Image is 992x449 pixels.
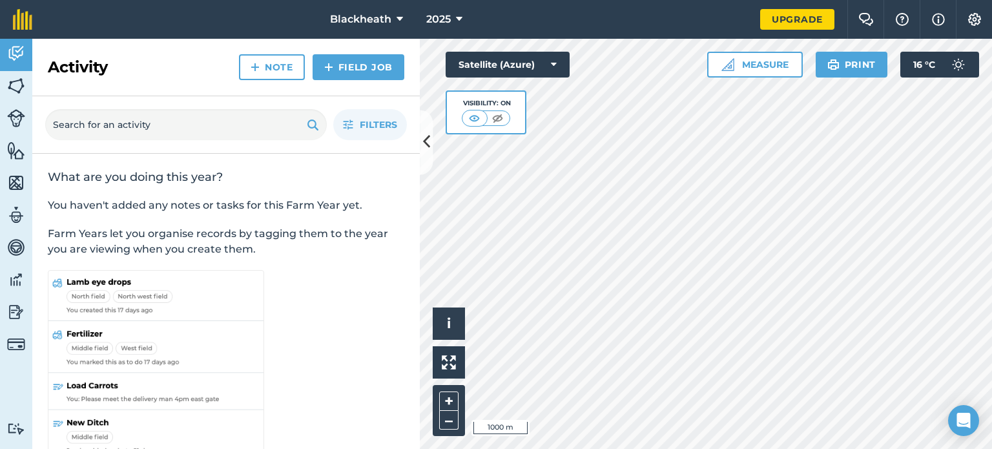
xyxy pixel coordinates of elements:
span: 16 ° C [913,52,935,78]
img: svg+xml;base64,PD94bWwgdmVyc2lvbj0iMS4wIiBlbmNvZGluZz0idXRmLTgiPz4KPCEtLSBHZW5lcmF0b3I6IEFkb2JlIE... [945,52,971,78]
span: Blackheath [330,12,391,27]
h2: What are you doing this year? [48,169,404,185]
button: i [433,308,465,340]
img: A question mark icon [894,13,910,26]
input: Search for an activity [45,109,327,140]
img: Ruler icon [721,58,734,71]
img: svg+xml;base64,PD94bWwgdmVyc2lvbj0iMS4wIiBlbmNvZGluZz0idXRmLTgiPz4KPCEtLSBHZW5lcmF0b3I6IEFkb2JlIE... [7,238,25,257]
div: Visibility: On [462,98,511,109]
img: svg+xml;base64,PD94bWwgdmVyc2lvbj0iMS4wIiBlbmNvZGluZz0idXRmLTgiPz4KPCEtLSBHZW5lcmF0b3I6IEFkb2JlIE... [7,423,25,435]
img: svg+xml;base64,PHN2ZyB4bWxucz0iaHR0cDovL3d3dy53My5vcmcvMjAwMC9zdmciIHdpZHRoPSI1NiIgaGVpZ2h0PSI2MC... [7,141,25,160]
img: svg+xml;base64,PD94bWwgdmVyc2lvbj0iMS4wIiBlbmNvZGluZz0idXRmLTgiPz4KPCEtLSBHZW5lcmF0b3I6IEFkb2JlIE... [7,270,25,289]
img: svg+xml;base64,PHN2ZyB4bWxucz0iaHR0cDovL3d3dy53My5vcmcvMjAwMC9zdmciIHdpZHRoPSIxOSIgaGVpZ2h0PSIyNC... [827,57,840,72]
img: svg+xml;base64,PHN2ZyB4bWxucz0iaHR0cDovL3d3dy53My5vcmcvMjAwMC9zdmciIHdpZHRoPSI1NiIgaGVpZ2h0PSI2MC... [7,76,25,96]
span: 2025 [426,12,451,27]
button: – [439,411,459,430]
img: svg+xml;base64,PHN2ZyB4bWxucz0iaHR0cDovL3d3dy53My5vcmcvMjAwMC9zdmciIHdpZHRoPSI1NiIgaGVpZ2h0PSI2MC... [7,173,25,193]
button: 16 °C [900,52,979,78]
span: i [447,315,451,331]
img: svg+xml;base64,PHN2ZyB4bWxucz0iaHR0cDovL3d3dy53My5vcmcvMjAwMC9zdmciIHdpZHRoPSIxNyIgaGVpZ2h0PSIxNy... [932,12,945,27]
button: Measure [707,52,803,78]
button: + [439,392,459,411]
h2: Activity [48,57,108,78]
img: svg+xml;base64,PD94bWwgdmVyc2lvbj0iMS4wIiBlbmNvZGluZz0idXRmLTgiPz4KPCEtLSBHZW5lcmF0b3I6IEFkb2JlIE... [7,302,25,322]
img: Four arrows, one pointing top left, one top right, one bottom right and the last bottom left [442,355,456,370]
img: svg+xml;base64,PD94bWwgdmVyc2lvbj0iMS4wIiBlbmNvZGluZz0idXRmLTgiPz4KPCEtLSBHZW5lcmF0b3I6IEFkb2JlIE... [7,205,25,225]
img: Two speech bubbles overlapping with the left bubble in the forefront [858,13,874,26]
img: svg+xml;base64,PHN2ZyB4bWxucz0iaHR0cDovL3d3dy53My5vcmcvMjAwMC9zdmciIHdpZHRoPSIxOSIgaGVpZ2h0PSIyNC... [307,117,319,132]
img: svg+xml;base64,PD94bWwgdmVyc2lvbj0iMS4wIiBlbmNvZGluZz0idXRmLTgiPz4KPCEtLSBHZW5lcmF0b3I6IEFkb2JlIE... [7,335,25,353]
button: Satellite (Azure) [446,52,570,78]
a: Note [239,54,305,80]
button: Print [816,52,888,78]
img: svg+xml;base64,PHN2ZyB4bWxucz0iaHR0cDovL3d3dy53My5vcmcvMjAwMC9zdmciIHdpZHRoPSI1MCIgaGVpZ2h0PSI0MC... [466,112,482,125]
span: Filters [360,118,397,132]
a: Upgrade [760,9,834,30]
img: svg+xml;base64,PHN2ZyB4bWxucz0iaHR0cDovL3d3dy53My5vcmcvMjAwMC9zdmciIHdpZHRoPSI1MCIgaGVpZ2h0PSI0MC... [490,112,506,125]
a: Field Job [313,54,404,80]
img: svg+xml;base64,PD94bWwgdmVyc2lvbj0iMS4wIiBlbmNvZGluZz0idXRmLTgiPz4KPCEtLSBHZW5lcmF0b3I6IEFkb2JlIE... [7,44,25,63]
p: You haven't added any notes or tasks for this Farm Year yet. [48,198,404,213]
img: svg+xml;base64,PD94bWwgdmVyc2lvbj0iMS4wIiBlbmNvZGluZz0idXRmLTgiPz4KPCEtLSBHZW5lcmF0b3I6IEFkb2JlIE... [7,109,25,127]
img: fieldmargin Logo [13,9,32,30]
img: svg+xml;base64,PHN2ZyB4bWxucz0iaHR0cDovL3d3dy53My5vcmcvMjAwMC9zdmciIHdpZHRoPSIxNCIgaGVpZ2h0PSIyNC... [251,59,260,75]
img: svg+xml;base64,PHN2ZyB4bWxucz0iaHR0cDovL3d3dy53My5vcmcvMjAwMC9zdmciIHdpZHRoPSIxNCIgaGVpZ2h0PSIyNC... [324,59,333,75]
div: Open Intercom Messenger [948,405,979,436]
img: A cog icon [967,13,982,26]
p: Farm Years let you organise records by tagging them to the year you are viewing when you create t... [48,226,404,257]
button: Filters [333,109,407,140]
